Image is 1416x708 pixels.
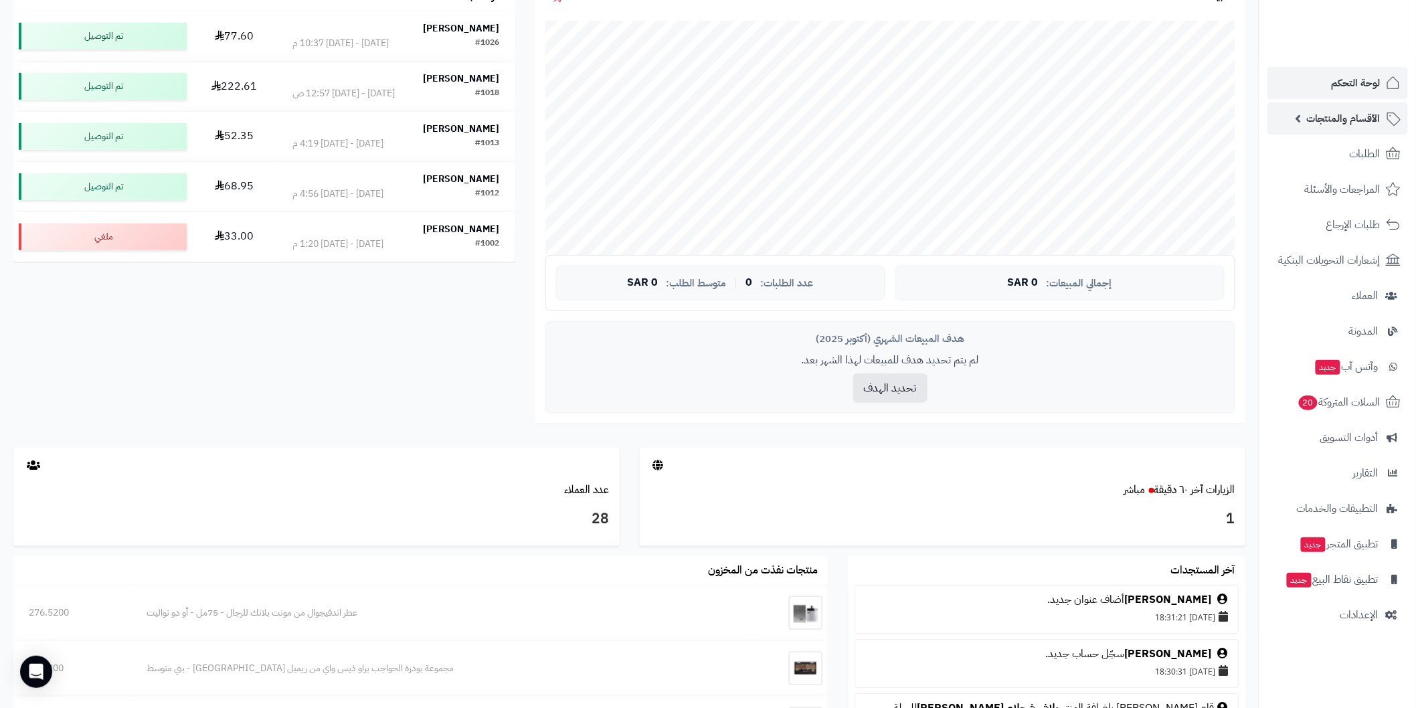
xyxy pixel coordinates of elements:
[192,162,277,211] td: 68.95
[1352,286,1379,305] span: العملاء
[147,606,739,620] div: عطر اندفيجوال من مونت بلانك للرجال - 75مل - أو دو تواليت
[1350,145,1381,163] span: الطلبات
[746,277,753,289] span: 0
[1124,482,1146,498] small: مباشر
[19,73,187,100] div: تم التوصيل
[1124,482,1235,498] a: الزيارات آخر ٦٠ دقيقةمباشر
[424,21,500,35] strong: [PERSON_NAME]
[476,87,500,100] div: #1018
[476,137,500,151] div: #1013
[192,11,277,61] td: 77.60
[862,662,1231,681] div: [DATE] 18:30:31
[292,87,395,100] div: [DATE] - [DATE] 12:57 ص
[476,37,500,50] div: #1026
[1267,493,1408,525] a: التطبيقات والخدمات
[1287,573,1312,588] span: جديد
[556,353,1225,368] p: لم يتم تحديد هدف للمبيعات لهذا الشهر بعد.
[19,173,187,200] div: تم التوصيل
[853,373,927,403] button: تحديد الهدف
[424,72,500,86] strong: [PERSON_NAME]
[192,212,277,262] td: 33.00
[1297,499,1379,518] span: التطبيقات والخدمات
[862,592,1231,608] div: أضاف عنوان جديد.
[1340,606,1379,624] span: الإعدادات
[708,565,818,577] h3: منتجات نفذت من المخزون
[1298,393,1381,412] span: السلات المتروكة
[1171,565,1235,577] h3: آخر المستجدات
[565,482,610,498] a: عدد العملاء
[292,187,383,201] div: [DATE] - [DATE] 4:56 م
[292,37,389,50] div: [DATE] - [DATE] 10:37 م
[789,596,822,630] img: عطر اندفيجوال من مونت بلانك للرجال - 75مل - أو دو تواليت
[628,277,658,289] span: 0 SAR
[1326,215,1381,234] span: طلبات الإرجاع
[29,606,116,620] div: 276.5200
[147,662,739,675] div: مجموعة بودرة الحواجب براو ذيس واي من ريميل [GEOGRAPHIC_DATA] - بني متوسط
[1279,251,1381,270] span: إشعارات التحويلات البنكية
[1267,457,1408,489] a: التقارير
[19,224,187,250] div: ملغي
[1267,244,1408,276] a: إشعارات التحويلات البنكية
[1047,278,1112,289] span: إجمالي المبيعات:
[862,646,1231,662] div: سجّل حساب جديد.
[1267,173,1408,205] a: المراجعات والأسئلة
[1305,180,1381,199] span: المراجعات والأسئلة
[192,112,277,161] td: 52.35
[1314,357,1379,376] span: وآتس آب
[735,278,738,288] span: |
[667,278,727,289] span: متوسط الطلب:
[1124,592,1211,608] a: [PERSON_NAME]
[1267,528,1408,560] a: تطبيق المتجرجديد
[1267,563,1408,596] a: تطبيق نقاط البيعجديد
[1301,537,1326,552] span: جديد
[29,662,116,675] div: 25.2200
[761,278,814,289] span: عدد الطلبات:
[1267,209,1408,241] a: طلبات الإرجاع
[1320,428,1379,447] span: أدوات التسويق
[292,137,383,151] div: [DATE] - [DATE] 4:19 م
[292,238,383,251] div: [DATE] - [DATE] 1:20 م
[1267,67,1408,99] a: لوحة التحكم
[192,62,277,111] td: 222.61
[1267,386,1408,418] a: السلات المتروكة20
[424,222,500,236] strong: [PERSON_NAME]
[1316,360,1340,375] span: جديد
[1008,277,1039,289] span: 0 SAR
[1267,422,1408,454] a: أدوات التسويق
[476,187,500,201] div: #1012
[1300,535,1379,553] span: تطبيق المتجر
[1349,322,1379,341] span: المدونة
[424,172,500,186] strong: [PERSON_NAME]
[1298,395,1318,411] span: 20
[1124,646,1211,662] a: [PERSON_NAME]
[1307,109,1381,128] span: الأقسام والمنتجات
[1286,570,1379,589] span: تطبيق نقاط البيع
[650,508,1236,531] h3: 1
[23,508,610,531] h3: 28
[1267,351,1408,383] a: وآتس آبجديد
[19,23,187,50] div: تم التوصيل
[862,608,1231,626] div: [DATE] 18:31:21
[1353,464,1379,482] span: التقارير
[1325,10,1403,38] img: logo-2.png
[1267,280,1408,312] a: العملاء
[476,238,500,251] div: #1002
[1267,315,1408,347] a: المدونة
[556,332,1225,346] div: هدف المبيعات الشهري (أكتوبر 2025)
[1267,599,1408,631] a: الإعدادات
[789,652,822,685] img: مجموعة بودرة الحواجب براو ذيس واي من ريميل لندن - بني متوسط
[19,123,187,150] div: تم التوصيل
[20,656,52,688] div: Open Intercom Messenger
[424,122,500,136] strong: [PERSON_NAME]
[1332,74,1381,92] span: لوحة التحكم
[1267,138,1408,170] a: الطلبات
